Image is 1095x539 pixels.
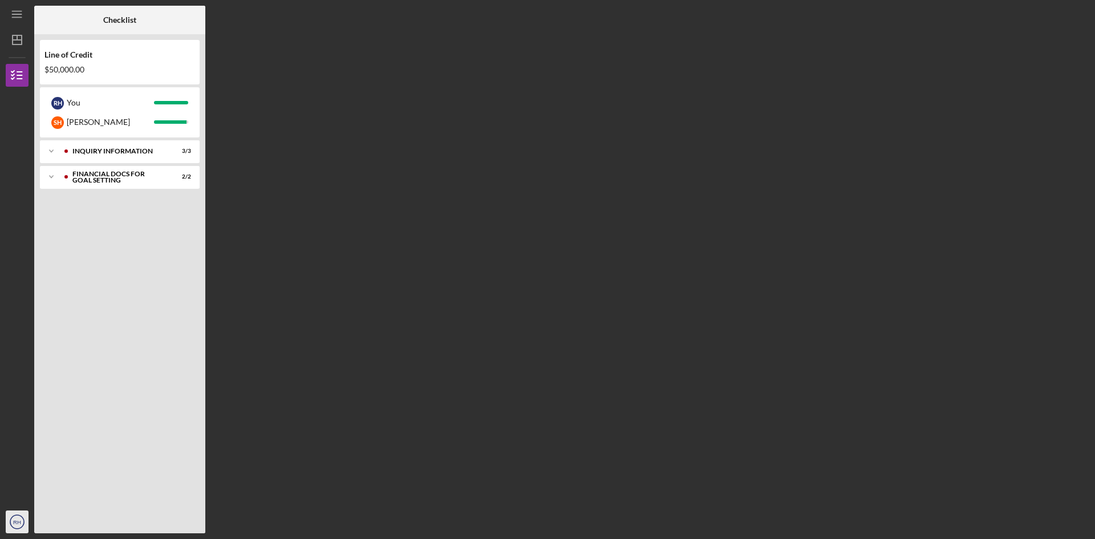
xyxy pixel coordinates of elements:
[72,148,163,155] div: INQUIRY INFORMATION
[6,510,29,533] button: RH
[67,93,154,112] div: You
[67,112,154,132] div: [PERSON_NAME]
[51,97,64,110] div: R H
[44,50,195,59] div: Line of Credit
[72,171,163,184] div: Financial Docs for Goal Setting
[103,15,136,25] b: Checklist
[44,65,195,74] div: $50,000.00
[13,519,21,525] text: RH
[171,148,191,155] div: 3 / 3
[171,173,191,180] div: 2 / 2
[51,116,64,129] div: S H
